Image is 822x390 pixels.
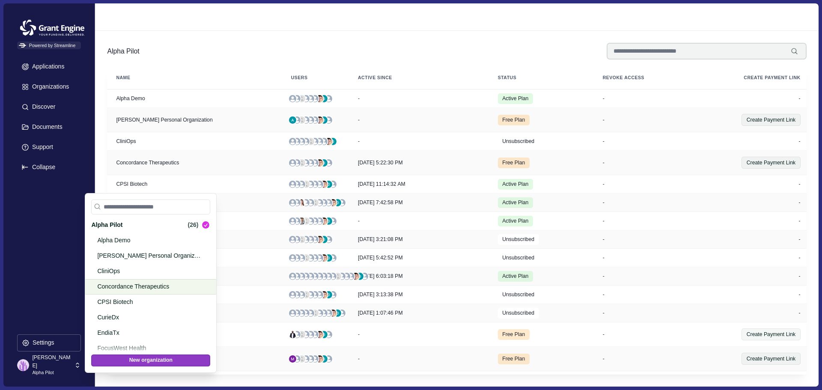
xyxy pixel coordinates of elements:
svg: avatar [325,331,332,338]
button: Create Payment Link [742,114,800,126]
img: ACg8ocIP9zF2u1BWSvm4Z_PbT1S6RqFbR_T_sH2Wj1FNvcX5uRKvUA=s96-c [325,217,332,225]
img: ACg8ocJeA4TkSEztHOUkmN2IbZtHU_cOVn6z-24YmePJvl2WKC0=s96-c [316,116,323,124]
img: ACg8ocIGFDuatCAZK5b5UeEn3Te9iMwNBeqhRzh63WeFSXhOybEjfkQ=s96-c [298,217,305,225]
svg: avatar [311,217,319,225]
svg: avatar [298,291,305,298]
svg: avatar [293,138,301,145]
p: CPSI Biotech [97,298,201,307]
svg: avatar [311,236,319,243]
div: - [708,218,801,224]
div: Active Plan [498,216,533,226]
div: [DATE] 5:42:52 PM [358,255,486,261]
div: - [708,255,801,261]
th: Name [107,65,282,89]
div: Active Plan [498,93,533,104]
img: ACg8ocJeA4TkSEztHOUkmN2IbZtHU_cOVn6z-24YmePJvl2WKC0=s96-c [320,291,328,298]
svg: avatar [325,116,332,124]
div: - [603,236,696,242]
div: [DATE] 3:21:08 PM [358,236,486,242]
div: - [358,218,486,224]
svg: avatar [307,236,314,243]
div: - [603,138,696,144]
img: ACg8ocIP9zF2u1BWSvm4Z_PbT1S6RqFbR_T_sH2Wj1FNvcX5uRKvUA=s96-c [334,310,341,317]
svg: avatar [311,181,319,188]
div: Free Plan [498,115,530,125]
svg: avatar [307,310,314,317]
svg: avatar [329,217,337,225]
button: New organization [91,354,210,366]
svg: avatar [338,273,345,280]
svg: avatar [293,310,301,317]
svg: avatar [316,254,323,262]
svg: avatar [338,199,345,206]
svg: avatar [307,331,314,338]
div: - [603,255,696,261]
img: ACg8ocJeA4TkSEztHOUkmN2IbZtHU_cOVn6z-24YmePJvl2WKC0=s96-c [329,310,337,317]
img: ACg8ocJeA4TkSEztHOUkmN2IbZtHU_cOVn6z-24YmePJvl2WKC0=s96-c [316,159,323,167]
svg: avatar [302,331,310,338]
div: [DATE] 11:14:32 AM [358,181,486,187]
img: ACg8ocJeA4TkSEztHOUkmN2IbZtHU_cOVn6z-24YmePJvl2WKC0=s96-c [352,273,359,280]
img: ACg8ocLGWkBQEcF6KglPsVF67K06krrCC5QZE3g7sxYaiIAJwA=s96-c [298,159,305,167]
th: Status [492,65,597,89]
div: - [358,117,486,123]
svg: avatar [311,331,319,338]
svg: avatar [311,355,319,363]
svg: avatar [293,116,301,124]
div: - [603,292,696,298]
div: - [708,273,801,279]
div: [DATE] 1:07:46 PM [358,310,486,316]
p: [PERSON_NAME] [32,354,71,369]
p: Alpha Pilot [91,220,185,229]
svg: avatar [298,181,305,188]
svg: avatar [329,181,337,188]
div: Unsubscribed [498,234,539,245]
svg: avatar [298,310,305,317]
div: - [603,117,696,123]
div: Unsubscribed [498,308,539,319]
svg: avatar [289,254,296,262]
img: ACg8ocLGWkBQEcF6KglPsVF67K06krrCC5QZE3g7sxYaiIAJwA=s96-c [311,310,319,317]
img: ACg8ocLGWkBQEcF6KglPsVF67K06krrCC5QZE3g7sxYaiIAJwA=s96-c [302,254,310,262]
div: - [603,199,696,205]
svg: avatar [293,181,301,188]
div: [PERSON_NAME] Personal Organization [113,117,276,123]
p: Concordance Therapeutics [97,282,201,291]
svg: avatar [293,217,301,225]
svg: avatar [293,95,301,102]
div: - [708,236,801,242]
svg: avatar [320,273,328,280]
svg: avatar [325,236,332,243]
div: - [708,138,801,144]
svg: avatar [289,95,296,102]
svg: avatar [293,236,301,243]
svg: avatar [338,310,345,317]
img: ACg8ocJeA4TkSEztHOUkmN2IbZtHU_cOVn6z-24YmePJvl2WKC0=s96-c [316,95,323,102]
p: CurieDx [97,313,201,322]
img: ACg8ocL8RAjipz5AypuXSpiy4_gQcTh9nkCMgdW5ziRODUCTWwMdiyc2=s96-c [289,331,296,338]
svg: avatar [302,273,310,280]
th: Users [282,65,352,89]
div: [DATE] 3:13:38 PM [358,292,486,298]
svg: avatar [316,291,323,298]
svg: avatar [329,291,337,298]
button: Applications [17,58,81,75]
svg: avatar [289,217,296,225]
svg: avatar [311,254,319,262]
div: - [708,181,801,187]
img: ACg8ocLGWkBQEcF6KglPsVF67K06krrCC5QZE3g7sxYaiIAJwA=s96-c [298,116,305,124]
img: ACg8ocJ_N-M2meXqCHgU4ZMcOY3I3AEOO86MzCS8dQHgboRTTf4xM-Y=s96-c [298,199,305,206]
div: - [603,331,696,337]
svg: avatar [302,116,310,124]
svg: avatar [307,273,314,280]
div: Unsubscribed [498,289,539,300]
svg: avatar [311,116,319,124]
img: ACg8ocJeA4TkSEztHOUkmN2IbZtHU_cOVn6z-24YmePJvl2WKC0=s96-c [320,217,328,225]
th: Create Payment Link [702,65,807,89]
svg: avatar [307,95,314,102]
a: Expand [17,159,81,176]
p: EndiaTx [97,328,201,337]
svg: avatar [307,217,314,225]
button: Settings [17,334,81,351]
div: - [708,199,801,205]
